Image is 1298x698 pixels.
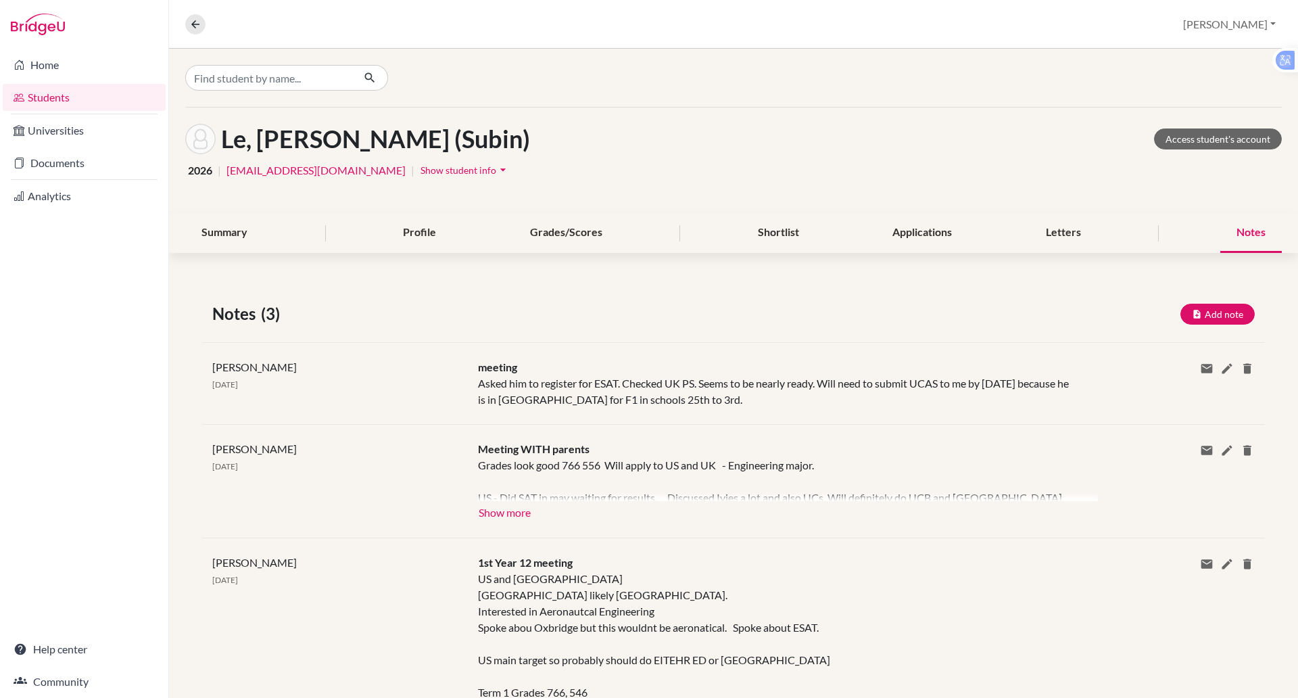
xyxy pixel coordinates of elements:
span: | [218,162,221,179]
a: Students [3,84,166,111]
span: Meeting WITH parents [478,442,590,455]
h1: Le, [PERSON_NAME] (Subin) [221,124,530,154]
div: Summary [185,213,264,253]
div: Letters [1030,213,1097,253]
a: Analytics [3,183,166,210]
div: Applications [876,213,968,253]
span: Notes [212,302,261,326]
span: (3) [261,302,285,326]
img: Anh Kiet (Subin) Le's avatar [185,124,216,154]
a: Documents [3,149,166,177]
a: Access student's account [1154,129,1282,149]
div: Grades look good 766 556 Will apply to US and UK - Engineering major. US - Did SAT in may waiting... [478,457,1078,501]
span: [DATE] [212,379,238,390]
span: 2026 [188,162,212,179]
span: 1st Year 12 meeting [478,556,573,569]
img: Bridge-U [11,14,65,35]
button: Add note [1180,304,1255,325]
i: arrow_drop_down [496,163,510,177]
a: Universities [3,117,166,144]
a: Home [3,51,166,78]
div: Grades/Scores [514,213,619,253]
span: [PERSON_NAME] [212,556,297,569]
span: [PERSON_NAME] [212,442,297,455]
input: Find student by name... [185,65,353,91]
span: [PERSON_NAME] [212,360,297,373]
span: [DATE] [212,575,238,585]
div: Asked him to register for ESAT. Checked UK PS. Seems to be nearly ready. Will need to submit UCAS... [468,359,1088,408]
div: Notes [1220,213,1282,253]
button: Show student infoarrow_drop_down [420,160,510,181]
a: [EMAIL_ADDRESS][DOMAIN_NAME] [226,162,406,179]
span: | [411,162,414,179]
button: [PERSON_NAME] [1177,11,1282,37]
div: Profile [387,213,452,253]
a: Community [3,668,166,695]
span: [DATE] [212,461,238,471]
span: Show student info [420,164,496,176]
a: Help center [3,636,166,663]
button: Show more [478,501,531,521]
div: Shortlist [742,213,815,253]
span: meeting [478,360,517,373]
